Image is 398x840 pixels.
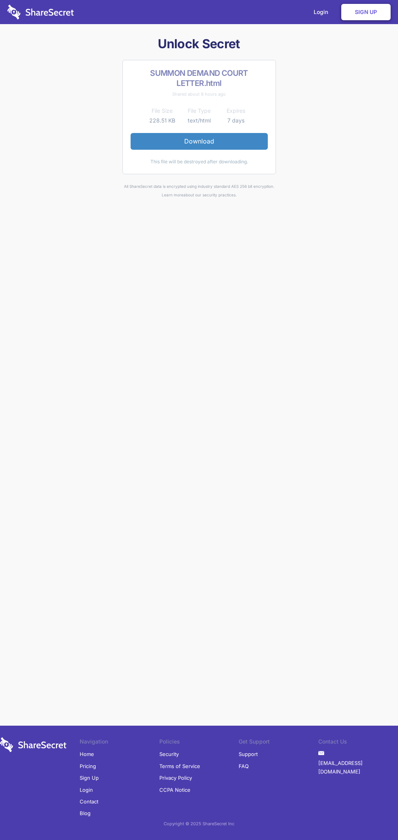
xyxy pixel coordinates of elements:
[80,807,91,819] a: Blog
[159,748,179,760] a: Security
[181,106,218,115] th: File Type
[131,133,268,149] a: Download
[239,737,318,748] li: Get Support
[144,106,181,115] th: File Size
[80,784,93,796] a: Login
[239,748,258,760] a: Support
[80,737,159,748] li: Navigation
[144,116,181,125] td: 228.51 KB
[80,772,99,784] a: Sign Up
[159,760,200,772] a: Terms of Service
[181,116,218,125] td: text/html
[159,784,190,796] a: CCPA Notice
[341,4,391,20] a: Sign Up
[318,737,398,748] li: Contact Us
[7,5,74,19] img: logo-wordmark-white-trans-d4663122ce5f474addd5e946df7df03e33cb6a1c49d2221995e7729f52c070b2.svg
[131,68,268,88] h2: SUMMON DEMAND COURT LETTER.html
[159,772,192,784] a: Privacy Policy
[218,116,255,125] td: 7 days
[131,90,268,98] div: Shared about 8 hours ago
[80,796,98,807] a: Contact
[80,760,96,772] a: Pricing
[131,157,268,166] div: This file will be destroyed after downloading.
[239,760,249,772] a: FAQ
[162,192,183,197] a: Learn more
[318,757,398,778] a: [EMAIL_ADDRESS][DOMAIN_NAME]
[159,737,239,748] li: Policies
[80,748,94,760] a: Home
[218,106,255,115] th: Expires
